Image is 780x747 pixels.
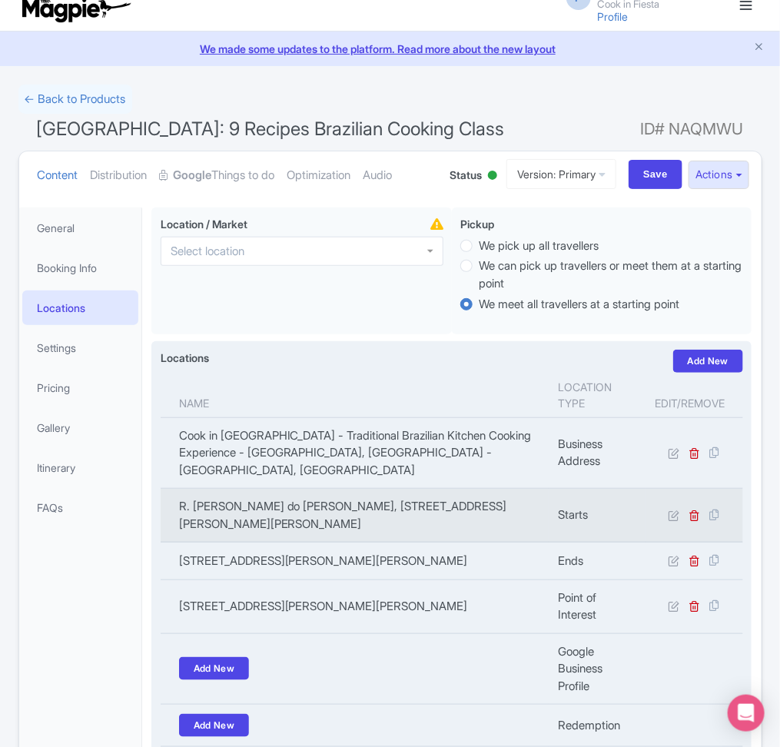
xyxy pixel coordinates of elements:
[549,543,646,579] td: Ends
[161,350,209,366] label: Locations
[549,373,646,418] th: Location type
[160,151,275,200] a: GoogleThings to do
[18,85,132,115] a: ← Back to Products
[179,657,250,680] a: Add New
[38,151,78,200] a: Content
[174,167,212,184] strong: Google
[549,417,646,489] td: Business Address
[549,579,646,633] td: Point of Interest
[549,633,646,705] td: Google Business Profile
[22,251,139,285] a: Booking Info
[91,151,148,200] a: Distribution
[161,373,549,418] th: Name
[22,450,139,485] a: Itinerary
[549,489,646,543] td: Starts
[728,695,765,732] div: Open Intercom Messenger
[646,373,743,418] th: Edit/Remove
[689,161,749,189] button: Actions
[161,489,549,543] td: R. [PERSON_NAME] do [PERSON_NAME], [STREET_ADDRESS][PERSON_NAME][PERSON_NAME]
[161,543,549,579] td: [STREET_ADDRESS][PERSON_NAME][PERSON_NAME]
[641,114,744,144] span: ID# NAQMWU
[363,151,393,200] a: Audio
[161,217,247,231] span: Location / Market
[450,167,482,183] span: Status
[629,160,682,189] input: Save
[179,714,250,737] a: Add New
[549,705,646,747] td: Redemption
[37,118,505,140] span: [GEOGRAPHIC_DATA]: 9 Recipes Brazilian Cooking Class
[22,370,139,405] a: Pricing
[479,296,679,314] label: We meet all travellers at a starting point
[479,257,743,292] label: We can pick up travellers or meet them at a starting point
[161,417,549,489] td: Cook in [GEOGRAPHIC_DATA] - Traditional Brazilian Kitchen Cooking Experience - [GEOGRAPHIC_DATA],...
[161,579,549,633] td: [STREET_ADDRESS][PERSON_NAME][PERSON_NAME]
[22,211,139,245] a: General
[753,39,765,57] button: Close announcement
[22,290,139,325] a: Locations
[485,164,500,188] div: Active
[287,151,351,200] a: Optimization
[9,41,771,57] a: We made some updates to the platform. Read more about the new layout
[22,330,139,365] a: Settings
[597,10,628,23] a: Profile
[673,350,744,373] a: Add New
[506,159,616,189] a: Version: Primary
[479,237,599,255] label: We pick up all travellers
[171,244,254,258] input: Select location
[22,490,139,525] a: FAQs
[460,217,494,231] span: Pickup
[22,410,139,445] a: Gallery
